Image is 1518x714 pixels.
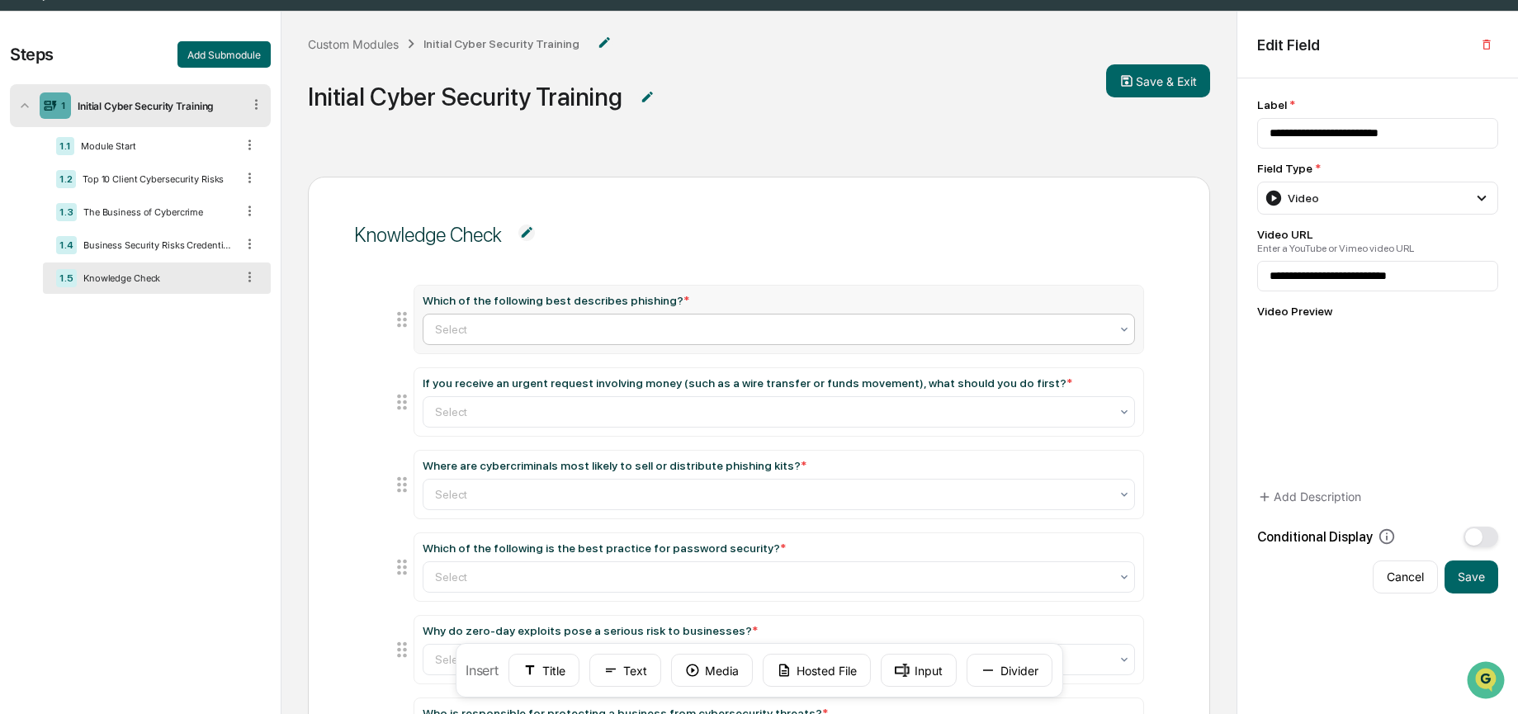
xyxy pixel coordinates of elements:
[56,126,271,143] div: Start new chat
[1257,98,1498,111] div: Label
[71,100,242,112] div: Initial Cyber Security Training
[1265,189,1319,207] div: Video
[1257,305,1498,318] div: Video Preview
[881,654,957,687] button: Input
[33,239,104,256] span: Data Lookup
[414,286,1144,353] div: Which of the following best describes phishing?*Select
[17,126,46,156] img: 1746055101610-c473b297-6a78-478c-a979-82029cc54cd1
[1373,560,1438,593] button: Cancel
[17,241,30,254] div: 🔎
[77,272,235,284] div: Knowledge Check
[17,210,30,223] div: 🖐️
[74,140,235,152] div: Module Start
[354,223,502,247] div: Knowledge Check
[56,203,77,221] div: 1.3
[136,208,205,225] span: Attestations
[177,41,271,68] button: Add Submodule
[164,280,200,292] span: Pylon
[77,239,235,251] div: Business Security Risks Credential Attacks & Account Takeover Explained
[120,210,133,223] div: 🗄️
[56,236,77,254] div: 1.4
[423,541,786,555] div: Which of the following is the best practice for password security?
[414,616,1144,683] div: Why do zero-day exploits pose a serious risk to businesses?*Select
[1257,480,1361,513] button: Add Description
[56,170,76,188] div: 1.2
[56,269,77,287] div: 1.5
[1257,331,1498,466] iframe: Vimeo video player
[281,131,300,151] button: Start new chat
[1257,162,1498,175] div: Field Type
[61,100,66,111] div: 1
[1465,660,1510,704] iframe: Open customer support
[1257,36,1320,54] h2: Edit Field
[508,654,579,687] button: Title
[414,533,1144,601] div: Which of the following is the best practice for password security?*Select
[116,279,200,292] a: Powered byPylon
[10,233,111,262] a: 🔎Data Lookup
[763,654,871,687] button: Hosted File
[414,451,1144,518] div: Where are cybercriminals most likely to sell or distribute phishing kits?*Select
[589,654,661,687] button: Text
[1106,64,1210,97] button: Save & Exit
[1257,527,1396,546] div: Conditional Display
[10,45,54,64] div: Steps
[1257,243,1498,254] div: Enter a YouTube or Vimeo video URL
[967,654,1052,687] button: Divider
[423,294,689,307] div: Which of the following best describes phishing?
[423,459,806,472] div: Where are cybercriminals most likely to sell or distribute phishing kits?
[671,654,753,687] button: Media
[77,206,235,218] div: The Business of Cybercrime
[423,37,579,50] div: Initial Cyber Security Training
[308,37,399,51] div: Custom Modules
[56,137,74,155] div: 1.1
[455,643,1062,697] div: Insert
[423,376,1072,390] div: If you receive an urgent request involving money (such as a wire transfer or funds movement), wha...
[596,35,612,51] img: Additional Document Icon
[17,35,300,61] p: How can we help?
[308,82,622,111] div: Initial Cyber Security Training
[414,368,1144,436] div: If you receive an urgent request involving money (such as a wire transfer or funds movement), wha...
[1257,228,1498,241] div: Video URL
[1445,560,1498,593] button: Save
[423,624,758,637] div: Why do zero-day exploits pose a serious risk to businesses?
[33,208,106,225] span: Preclearance
[518,225,535,241] img: Additional Document Icon
[76,173,235,185] div: Top 10 Client Cybersecurity Risks
[639,89,655,106] img: Additional Document Icon
[56,143,209,156] div: We're available if you need us!
[113,201,211,231] a: 🗄️Attestations
[10,201,113,231] a: 🖐️Preclearance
